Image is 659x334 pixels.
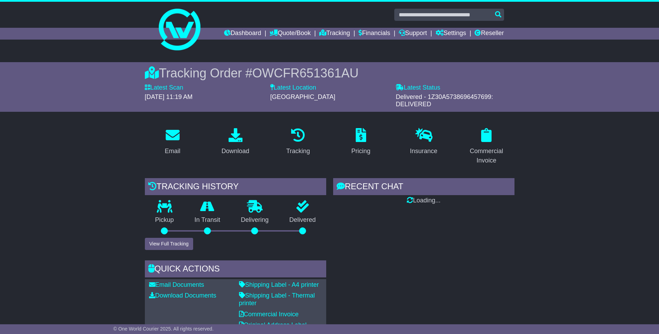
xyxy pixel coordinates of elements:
div: Commercial Invoice [463,147,510,165]
div: Email [165,147,180,156]
p: Pickup [145,216,184,224]
div: Download [221,147,249,156]
a: Original Address Label [239,322,307,328]
label: Latest Location [270,84,316,92]
p: Delivering [231,216,279,224]
label: Latest Scan [145,84,183,92]
a: Email Documents [149,281,204,288]
a: Email [160,126,185,158]
label: Latest Status [396,84,440,92]
div: Insurance [410,147,437,156]
a: Reseller [475,28,504,40]
a: Download Documents [149,292,216,299]
a: Tracking [319,28,350,40]
span: OWCFR651361AU [252,66,359,80]
a: Settings [436,28,466,40]
a: Download [217,126,254,158]
a: Dashboard [224,28,261,40]
span: Delivered - 1Z30A5738696457699: DELIVERED [396,93,493,108]
a: Tracking [282,126,314,158]
a: Commercial Invoice [239,311,299,318]
a: Pricing [347,126,375,158]
span: [GEOGRAPHIC_DATA] [270,93,335,100]
span: © One World Courier 2025. All rights reserved. [113,326,214,332]
a: Insurance [405,126,442,158]
div: Quick Actions [145,260,326,279]
div: RECENT CHAT [333,178,514,197]
div: Pricing [351,147,370,156]
a: Support [399,28,427,40]
div: Tracking Order # [145,66,514,81]
a: Commercial Invoice [459,126,514,168]
a: Financials [359,28,390,40]
div: Loading... [333,197,514,204]
span: [DATE] 11:19 AM [145,93,193,100]
a: Shipping Label - Thermal printer [239,292,315,307]
a: Quote/Book [270,28,311,40]
button: View Full Tracking [145,238,193,250]
div: Tracking history [145,178,326,197]
a: Shipping Label - A4 printer [239,281,319,288]
p: Delivered [279,216,326,224]
p: In Transit [184,216,231,224]
div: Tracking [286,147,310,156]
